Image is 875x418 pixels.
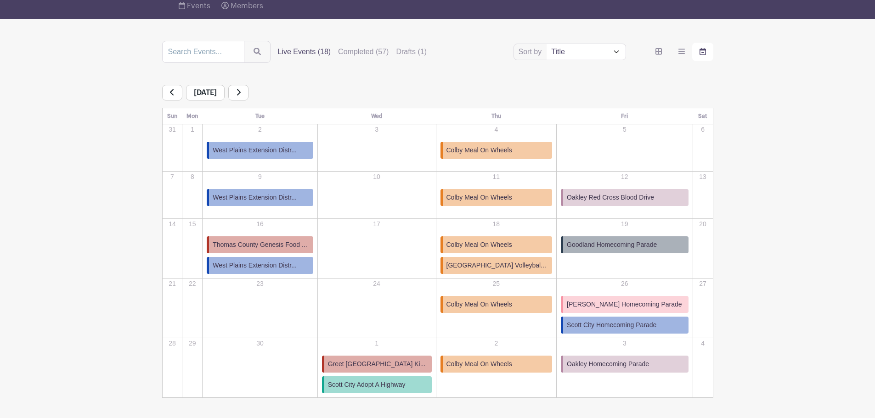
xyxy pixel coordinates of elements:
a: Oakley Red Cross Blood Drive [561,189,688,206]
p: 5 [557,125,692,134]
a: Scott City Homecoming Parade [561,317,688,334]
span: Members [231,2,263,10]
a: Oakley Homecoming Parade [561,356,688,373]
span: Colby Meal On Wheels [446,145,512,155]
span: West Plains Extension Distr... [213,261,297,270]
span: West Plains Extension Distr... [213,193,297,202]
span: Colby Meal On Wheels [446,193,512,202]
span: Oakley Red Cross Blood Drive [567,193,654,202]
p: 24 [318,279,435,289]
label: Sort by [519,46,545,57]
p: 2 [437,339,556,348]
p: 25 [437,279,556,289]
span: Colby Meal On Wheels [446,300,512,309]
span: Colby Meal On Wheels [446,359,512,369]
p: 4 [694,339,712,348]
p: 13 [694,172,712,182]
p: 2 [203,125,316,134]
a: Colby Meal On Wheels [440,142,553,159]
span: West Plains Extension Distr... [213,145,297,155]
p: 17 [318,219,435,229]
span: Scott City Adopt A Highway [328,380,406,390]
p: 23 [203,279,316,289]
a: [GEOGRAPHIC_DATA] Volleybal... [440,257,553,274]
p: 15 [183,219,202,229]
th: Thu [436,108,557,124]
a: Colby Meal On Wheels [440,189,553,206]
p: 18 [437,219,556,229]
span: Scott City Homecoming Parade [567,320,656,330]
span: Thomas County Genesis Food ... [213,240,307,250]
p: 21 [163,279,182,289]
a: Colby Meal On Wheels [440,356,553,373]
p: 29 [183,339,202,348]
p: 19 [557,219,692,229]
a: West Plains Extension Distr... [207,189,313,206]
span: Events [187,2,210,10]
p: 3 [557,339,692,348]
a: Colby Meal On Wheels [440,296,553,313]
p: 12 [557,172,692,182]
a: Greet [GEOGRAPHIC_DATA] Ki... [322,356,432,373]
span: Oakley Homecoming Parade [567,359,649,369]
a: Scott City Adopt A Highway [322,376,432,393]
p: 27 [694,279,712,289]
p: 30 [203,339,316,348]
p: 3 [318,125,435,134]
span: Greet [GEOGRAPHIC_DATA] Ki... [328,359,426,369]
p: 11 [437,172,556,182]
label: Live Events (18) [278,46,331,57]
label: Drafts (1) [396,46,427,57]
a: Colby Meal On Wheels [440,236,553,253]
a: West Plains Extension Distr... [207,142,313,159]
p: 20 [694,219,712,229]
div: order and view [648,43,713,61]
p: 14 [163,219,182,229]
div: filters [278,46,435,57]
p: 22 [183,279,202,289]
th: Fri [557,108,693,124]
span: Goodland Homecoming Parade [567,240,657,250]
span: [PERSON_NAME] Homecoming Parade [567,300,682,309]
th: Sun [162,108,182,124]
p: 1 [183,125,202,134]
th: Sat [693,108,713,124]
p: 10 [318,172,435,182]
p: 4 [437,125,556,134]
p: 28 [163,339,182,348]
label: Completed (57) [338,46,389,57]
th: Wed [317,108,436,124]
span: [DATE] [186,85,225,100]
p: 8 [183,172,202,182]
p: 16 [203,219,316,229]
a: [PERSON_NAME] Homecoming Parade [561,296,688,313]
a: West Plains Extension Distr... [207,257,313,274]
p: 26 [557,279,692,289]
p: 9 [203,172,316,182]
span: Colby Meal On Wheels [446,240,512,250]
input: Search Events... [162,41,244,63]
p: 31 [163,125,182,134]
span: [GEOGRAPHIC_DATA] Volleybal... [446,261,546,270]
th: Mon [182,108,203,124]
p: 1 [318,339,435,348]
p: 7 [163,172,182,182]
a: Thomas County Genesis Food ... [207,236,313,253]
th: Tue [203,108,317,124]
p: 6 [694,125,712,134]
a: Goodland Homecoming Parade [561,236,688,253]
